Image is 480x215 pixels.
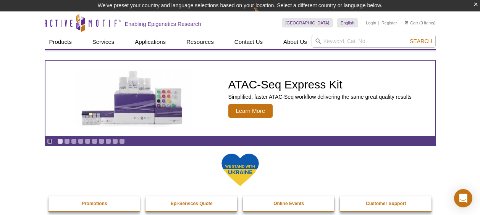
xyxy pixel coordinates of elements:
[221,153,259,187] img: We Stand With Ukraine
[45,61,435,136] article: ATAC-Seq Express Kit
[112,138,118,144] a: Go to slide 9
[378,18,380,27] li: |
[230,35,267,49] a: Contact Us
[78,138,84,144] a: Go to slide 4
[145,196,238,211] a: Epi-Services Quote
[228,93,412,100] p: Simplified, faster ATAC-Seq workflow delivering the same great quality results
[130,35,170,49] a: Applications
[92,138,97,144] a: Go to slide 6
[405,20,418,26] a: Cart
[125,21,201,27] h2: Enabling Epigenetics Research
[273,201,304,206] strong: Online Events
[99,138,104,144] a: Go to slide 7
[454,189,472,207] div: Open Intercom Messenger
[57,138,63,144] a: Go to slide 1
[410,38,432,44] span: Search
[105,138,111,144] a: Go to slide 8
[47,138,53,144] a: Toggle autoplay
[243,196,335,211] a: Online Events
[119,138,125,144] a: Go to slide 10
[366,201,406,206] strong: Customer Support
[254,6,274,24] img: Change Here
[182,35,218,49] a: Resources
[82,201,107,206] strong: Promotions
[88,35,119,49] a: Services
[405,18,436,27] li: (0 items)
[337,18,358,27] a: English
[48,196,141,211] a: Promotions
[312,35,436,48] input: Keyword, Cat. No.
[340,196,432,211] a: Customer Support
[405,21,408,24] img: Your Cart
[45,61,435,136] a: ATAC-Seq Express Kit ATAC-Seq Express Kit Simplified, faster ATAC-Seq workflow delivering the sam...
[228,104,273,118] span: Learn More
[64,138,70,144] a: Go to slide 2
[282,18,333,27] a: [GEOGRAPHIC_DATA]
[71,138,77,144] a: Go to slide 3
[70,69,196,127] img: ATAC-Seq Express Kit
[228,79,412,90] h2: ATAC-Seq Express Kit
[45,35,76,49] a: Products
[85,138,91,144] a: Go to slide 5
[171,201,213,206] strong: Epi-Services Quote
[279,35,312,49] a: About Us
[366,20,376,26] a: Login
[381,20,397,26] a: Register
[407,38,434,45] button: Search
